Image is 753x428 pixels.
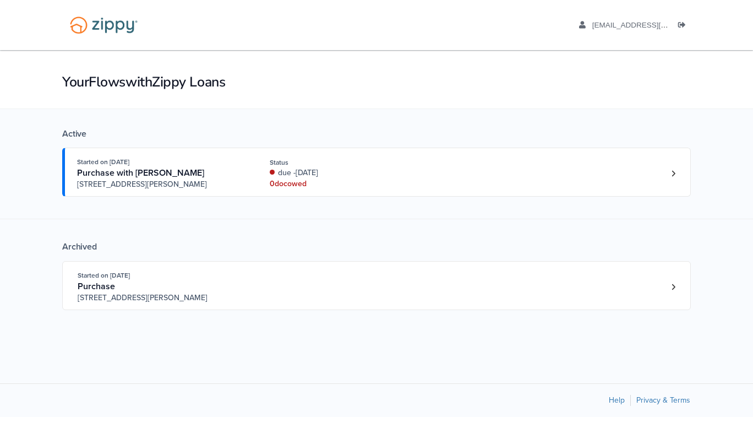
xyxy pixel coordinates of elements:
span: [STREET_ADDRESS][PERSON_NAME] [78,292,245,304]
a: Loan number 4215773 [665,165,681,182]
div: Status [270,158,417,167]
a: Loan number 4206812 [665,279,681,295]
span: Started on [DATE] [78,272,130,279]
span: Purchase [78,281,115,292]
a: Open loan 4215773 [62,148,691,197]
a: Privacy & Terms [636,396,690,405]
h1: Your Flows with Zippy Loans [62,73,691,91]
img: Logo [63,11,145,39]
a: Log out [678,21,690,32]
span: kristinhoban83@gmail.com [592,21,718,29]
span: [STREET_ADDRESS][PERSON_NAME] [77,179,245,190]
div: Archived [62,241,691,252]
div: due -[DATE] [270,167,417,178]
div: Active [62,128,691,139]
a: edit profile [579,21,718,32]
span: Purchase with [PERSON_NAME] [77,167,204,178]
a: Help [609,396,625,405]
span: Started on [DATE] [77,158,129,166]
div: 0 doc owed [270,178,417,189]
a: Open loan 4206812 [62,261,691,310]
